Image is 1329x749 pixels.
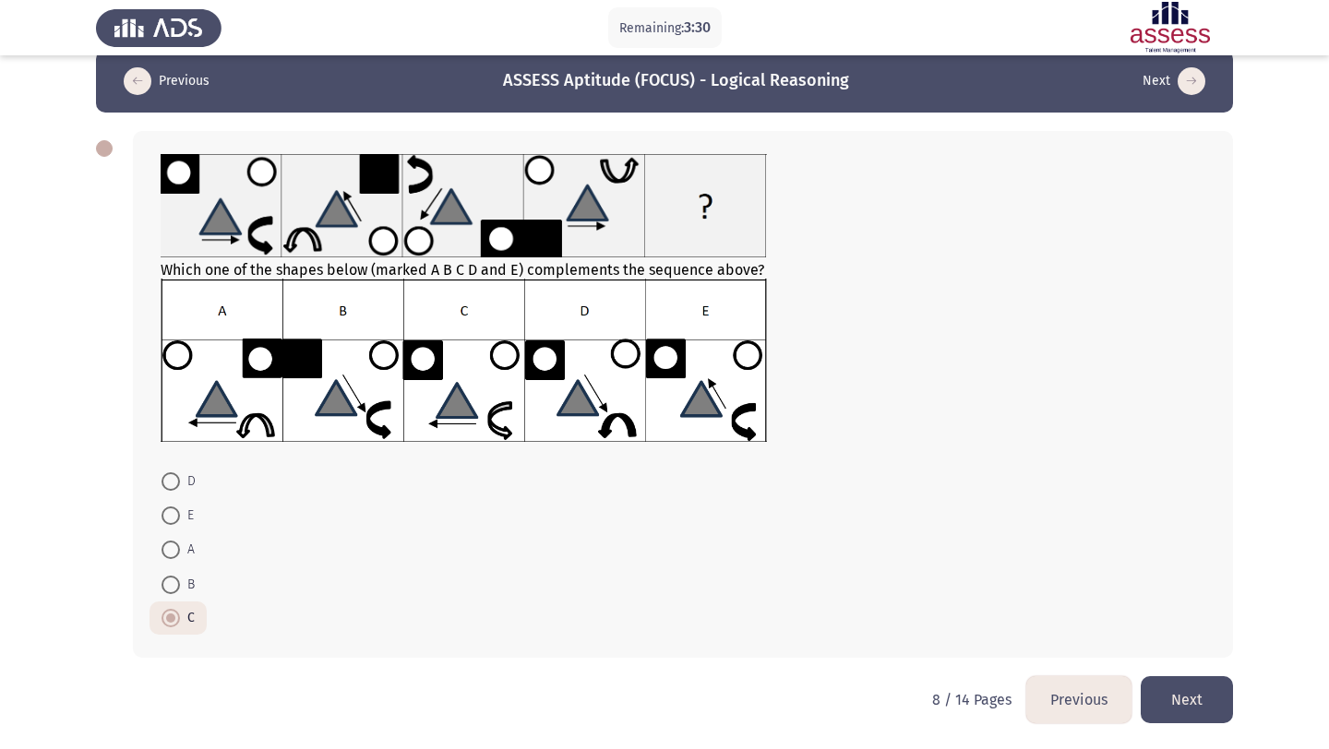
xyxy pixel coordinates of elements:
button: load previous page [1026,676,1131,723]
img: Assess Talent Management logo [96,2,221,53]
span: A [180,539,195,561]
h3: ASSESS Aptitude (FOCUS) - Logical Reasoning [503,69,849,92]
span: D [180,470,196,493]
img: Assessment logo of ASSESS Focus 4 Module Assessment (EN/AR) (Advanced - IB) [1107,2,1233,53]
img: UkFYYV8wODFfQS5wbmcxNjkxMzA1MzI5NDQ5.png [161,154,767,257]
button: load next page [1137,66,1211,96]
div: Which one of the shapes below (marked A B C D and E) complements the sequence above? [161,154,1205,446]
button: load previous page [118,66,215,96]
span: 3:30 [684,18,711,36]
p: 8 / 14 Pages [932,691,1012,708]
span: E [180,505,194,527]
img: UkFYYV8wODFfQi5wbmcxNjkxMzIzOTA4NDc5.png [161,279,767,442]
p: Remaining: [619,17,711,40]
span: B [180,574,195,596]
button: load next page [1141,676,1233,723]
span: C [180,607,195,629]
